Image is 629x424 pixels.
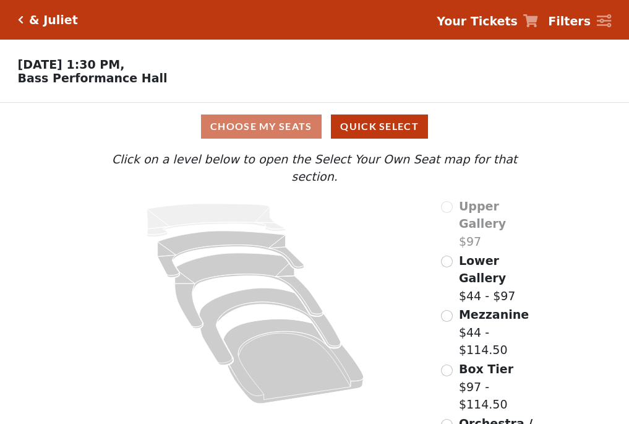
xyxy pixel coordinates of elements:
[29,13,78,27] h5: & Juliet
[459,360,542,413] label: $97 - $114.50
[548,14,591,28] strong: Filters
[459,362,513,376] span: Box Tier
[87,150,541,186] p: Click on a level below to open the Select Your Own Seat map for that section.
[459,252,542,305] label: $44 - $97
[18,15,24,24] a: Click here to go back to filters
[224,319,364,404] path: Orchestra / Parterre Circle - Seats Available: 142
[459,254,506,285] span: Lower Gallery
[459,308,529,321] span: Mezzanine
[147,204,286,237] path: Upper Gallery - Seats Available: 0
[158,231,304,277] path: Lower Gallery - Seats Available: 146
[548,12,611,30] a: Filters
[437,12,538,30] a: Your Tickets
[331,115,428,139] button: Quick Select
[459,199,506,231] span: Upper Gallery
[459,197,542,251] label: $97
[437,14,518,28] strong: Your Tickets
[459,306,542,359] label: $44 - $114.50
